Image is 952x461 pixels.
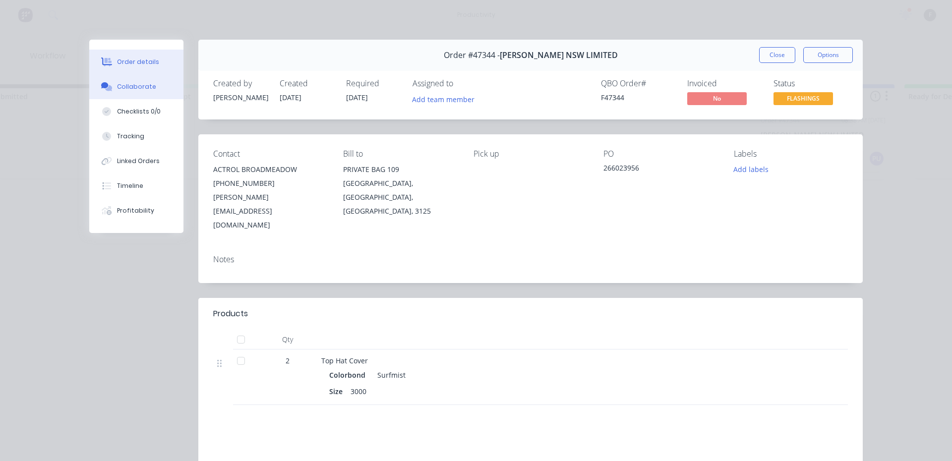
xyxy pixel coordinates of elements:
div: 3000 [347,384,370,399]
div: Tracking [117,132,144,141]
span: No [687,92,747,105]
button: Add team member [407,92,480,106]
div: [GEOGRAPHIC_DATA], [GEOGRAPHIC_DATA], [GEOGRAPHIC_DATA], 3125 [343,176,457,218]
div: PRIVATE BAG 109[GEOGRAPHIC_DATA], [GEOGRAPHIC_DATA], [GEOGRAPHIC_DATA], 3125 [343,163,457,218]
div: Created by [213,79,268,88]
span: [DATE] [280,93,301,102]
div: Profitability [117,206,154,215]
div: Labels [734,149,848,159]
div: Pick up [474,149,588,159]
button: Timeline [89,173,183,198]
div: Products [213,308,248,320]
div: Assigned to [413,79,512,88]
button: Close [759,47,795,63]
button: Linked Orders [89,149,183,173]
div: ACTROL BROADMEADOW[PHONE_NUMBER][PERSON_NAME][EMAIL_ADDRESS][DOMAIN_NAME] [213,163,327,232]
span: [PERSON_NAME] NSW LIMITED [500,51,618,60]
button: Add team member [413,92,480,106]
div: Invoiced [687,79,762,88]
button: Options [803,47,853,63]
button: Tracking [89,124,183,149]
div: Size [329,384,347,399]
div: Timeline [117,181,143,190]
div: Checklists 0/0 [117,107,161,116]
div: F47344 [601,92,675,103]
div: Created [280,79,334,88]
div: ACTROL BROADMEADOW [213,163,327,176]
div: PRIVATE BAG 109 [343,163,457,176]
span: Order #47344 - [444,51,500,60]
div: Surfmist [373,368,406,382]
div: Status [773,79,848,88]
div: Linked Orders [117,157,160,166]
div: Required [346,79,401,88]
button: Order details [89,50,183,74]
div: [PERSON_NAME][EMAIL_ADDRESS][DOMAIN_NAME] [213,190,327,232]
button: FLASHINGS [773,92,833,107]
span: Top Hat Cover [321,356,368,365]
div: Bill to [343,149,457,159]
span: FLASHINGS [773,92,833,105]
div: [PHONE_NUMBER] [213,176,327,190]
div: Contact [213,149,327,159]
div: PO [603,149,717,159]
div: Order details [117,58,159,66]
button: Profitability [89,198,183,223]
div: Collaborate [117,82,156,91]
span: [DATE] [346,93,368,102]
div: Qty [258,330,317,349]
button: Add labels [728,163,773,176]
div: Colorbond [329,368,369,382]
div: QBO Order # [601,79,675,88]
div: [PERSON_NAME] [213,92,268,103]
span: 2 [286,355,290,366]
button: Collaborate [89,74,183,99]
div: Notes [213,255,848,264]
div: 266023956 [603,163,717,176]
button: Checklists 0/0 [89,99,183,124]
